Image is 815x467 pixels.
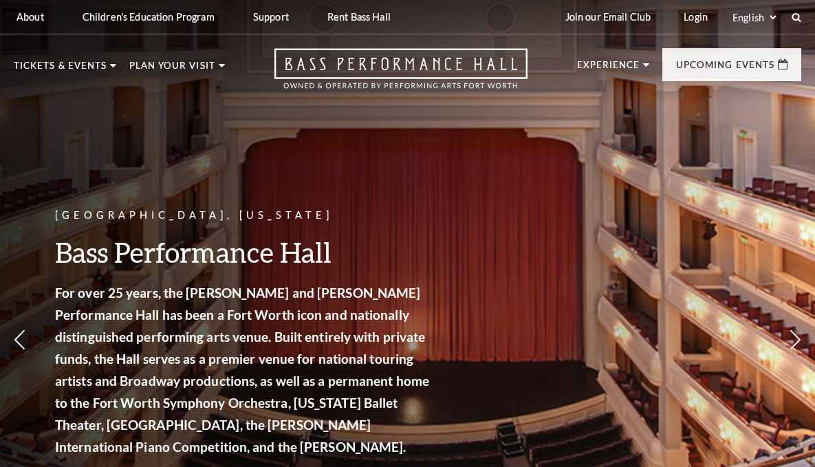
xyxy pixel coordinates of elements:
p: Experience [577,61,640,77]
strong: For over 25 years, the [PERSON_NAME] and [PERSON_NAME] Performance Hall has been a Fort Worth ico... [55,285,429,455]
p: Support [253,11,289,23]
h3: Bass Performance Hall [55,235,433,270]
p: Tickets & Events [14,61,107,78]
p: Children's Education Program [83,11,215,23]
select: Select: [730,11,779,24]
p: Rent Bass Hall [327,11,391,23]
p: About [17,11,44,23]
p: Upcoming Events [676,61,774,77]
p: Plan Your Visit [129,61,215,78]
p: [GEOGRAPHIC_DATA], [US_STATE] [55,207,433,224]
